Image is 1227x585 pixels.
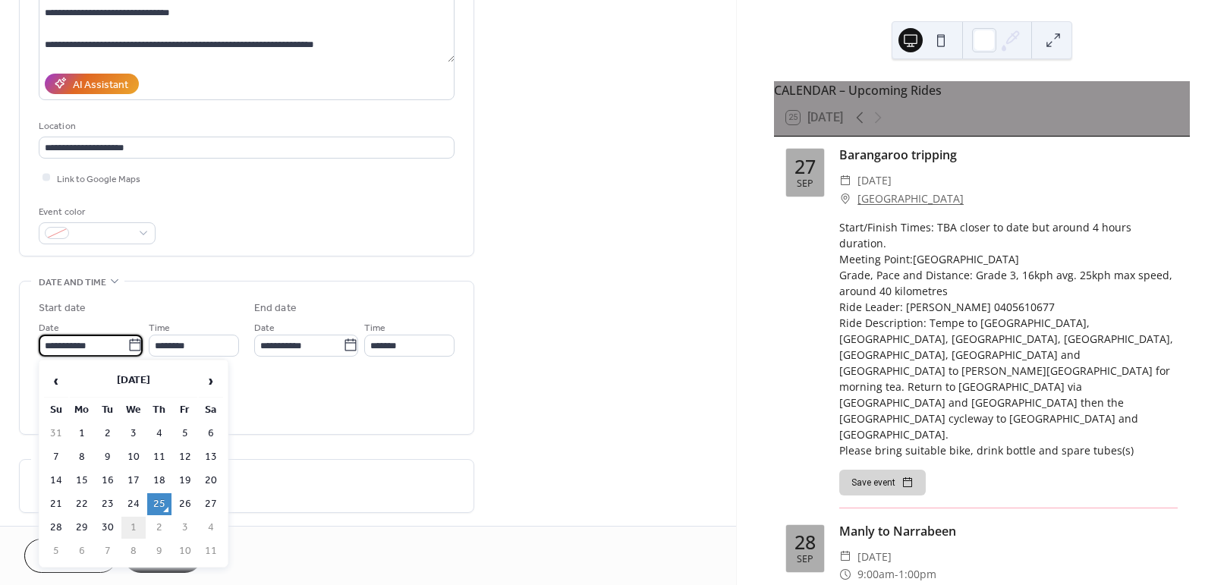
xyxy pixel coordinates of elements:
[857,171,892,190] span: [DATE]
[70,517,94,539] td: 29
[44,517,68,539] td: 28
[147,423,171,445] td: 4
[147,446,171,468] td: 11
[857,565,895,583] span: 9:00am
[794,157,816,176] div: 27
[96,446,120,468] td: 9
[173,517,197,539] td: 3
[199,399,223,421] th: Sa
[44,446,68,468] td: 7
[96,470,120,492] td: 16
[121,540,146,562] td: 8
[839,219,1178,458] div: Start/Finish Times: TBA closer to date but around 4 hours duration. Meeting Point:[GEOGRAPHIC_DAT...
[797,179,813,189] div: Sep
[96,493,120,515] td: 23
[121,493,146,515] td: 24
[121,423,146,445] td: 3
[70,470,94,492] td: 15
[173,423,197,445] td: 5
[147,399,171,421] th: Th
[96,540,120,562] td: 7
[96,399,120,421] th: Tu
[199,446,223,468] td: 13
[70,423,94,445] td: 1
[45,366,68,396] span: ‹
[96,423,120,445] td: 2
[96,517,120,539] td: 30
[199,517,223,539] td: 4
[57,171,140,187] span: Link to Google Maps
[857,548,892,566] span: [DATE]
[73,77,128,93] div: AI Assistant
[898,565,936,583] span: 1:00pm
[839,522,1178,540] div: Manly to Narrabeen
[39,319,59,335] span: Date
[44,493,68,515] td: 21
[121,470,146,492] td: 17
[797,555,813,565] div: Sep
[39,300,86,316] div: Start date
[39,275,106,291] span: Date and time
[70,446,94,468] td: 8
[794,533,816,552] div: 28
[839,171,851,190] div: ​
[121,517,146,539] td: 1
[774,81,1190,99] div: CALENDAR – Upcoming Rides
[839,548,851,566] div: ​
[199,493,223,515] td: 27
[200,366,222,396] span: ›
[45,74,139,94] button: AI Assistant
[39,204,153,220] div: Event color
[839,190,851,208] div: ​
[44,423,68,445] td: 31
[199,423,223,445] td: 6
[147,540,171,562] td: 9
[254,319,275,335] span: Date
[147,493,171,515] td: 25
[173,399,197,421] th: Fr
[70,365,197,398] th: [DATE]
[839,565,851,583] div: ​
[70,540,94,562] td: 6
[44,540,68,562] td: 5
[199,540,223,562] td: 11
[173,493,197,515] td: 26
[44,470,68,492] td: 14
[24,539,118,573] button: Cancel
[149,319,170,335] span: Time
[70,493,94,515] td: 22
[857,190,964,208] a: [GEOGRAPHIC_DATA]
[254,300,297,316] div: End date
[839,470,926,495] button: Save event
[121,446,146,468] td: 10
[44,399,68,421] th: Su
[39,118,451,134] div: Location
[147,470,171,492] td: 18
[895,565,898,583] span: -
[199,470,223,492] td: 20
[839,146,1178,164] div: Barangaroo tripping
[70,399,94,421] th: Mo
[147,517,171,539] td: 2
[121,399,146,421] th: We
[173,446,197,468] td: 12
[173,470,197,492] td: 19
[364,319,385,335] span: Time
[173,540,197,562] td: 10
